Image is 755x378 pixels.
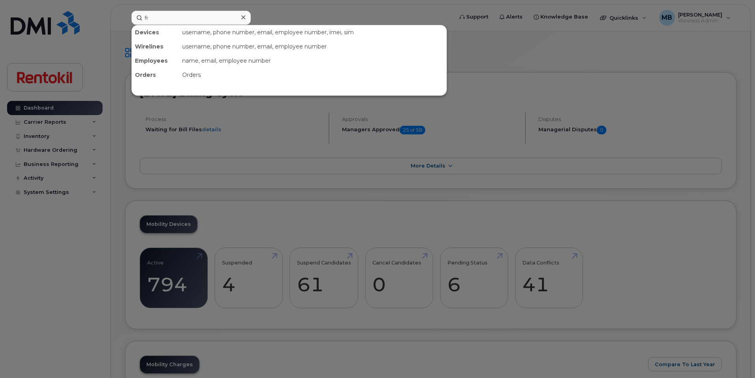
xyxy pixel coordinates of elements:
div: Orders [179,68,447,82]
div: name, email, employee number [179,54,447,68]
div: Wirelines [132,39,179,54]
div: Employees [132,54,179,68]
div: username, phone number, email, employee number [179,39,447,54]
div: username, phone number, email, employee number, imei, sim [179,25,447,39]
div: Devices [132,25,179,39]
div: Orders [132,68,179,82]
